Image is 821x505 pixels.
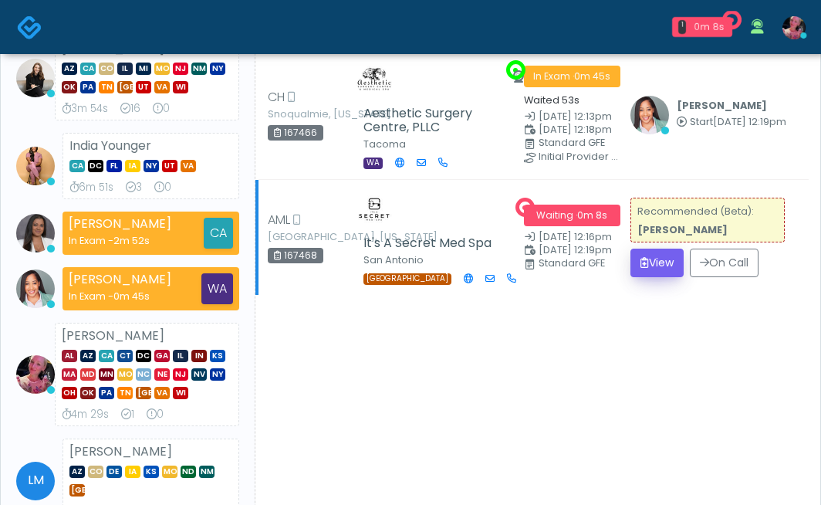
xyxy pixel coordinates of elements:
[539,152,627,161] div: Initial Provider Questions
[16,269,55,308] img: Jennifer Ekeh
[62,327,164,344] strong: [PERSON_NAME]
[154,387,170,399] span: VA
[191,368,207,381] span: NV
[136,350,151,362] span: DC
[173,350,188,362] span: IL
[62,39,164,57] strong: [PERSON_NAME]
[539,123,612,136] span: [DATE] 12:18pm
[88,466,103,478] span: CO
[121,407,134,422] div: Exams Completed
[136,63,151,75] span: MI
[268,232,353,242] small: [GEOGRAPHIC_DATA], [US_STATE]
[16,355,55,394] img: Lindsey Morgan
[16,59,55,97] img: Sydney Lundberg
[69,442,172,460] strong: [PERSON_NAME]
[62,81,77,93] span: OK
[677,117,786,127] small: Started at
[69,270,171,288] strong: [PERSON_NAME]
[268,110,353,119] small: Snoqualmie, [US_STATE]
[268,211,290,229] span: AML
[524,125,612,135] small: Scheduled Time
[69,180,113,195] div: Average Review Time
[99,387,114,399] span: PA
[136,368,151,381] span: NC
[210,368,225,381] span: NY
[201,273,233,304] div: WA
[69,233,171,248] div: In Exam -
[363,273,451,285] span: [GEOGRAPHIC_DATA]
[173,368,188,381] span: NJ
[363,158,383,169] span: WA
[62,63,77,75] span: AZ
[117,387,133,399] span: TN
[80,63,96,75] span: CA
[144,160,159,172] span: NY
[62,407,109,422] div: Average Review Time
[154,368,170,381] span: NE
[524,112,612,122] small: Date Created
[268,248,323,263] div: 167468
[539,243,612,256] span: [DATE] 12:19pm
[126,180,142,195] div: Exams Completed
[637,223,728,236] strong: [PERSON_NAME]
[69,215,171,232] strong: [PERSON_NAME]
[577,208,607,222] span: 0m 8s
[113,234,150,247] span: 2m 52s
[136,387,151,399] span: [GEOGRAPHIC_DATA]
[99,63,114,75] span: CO
[153,101,170,117] div: Extended Exams
[268,125,323,141] div: 167466
[62,101,108,117] div: Average Review Time
[154,63,170,75] span: MO
[539,110,612,123] span: [DATE] 12:13pm
[80,387,96,399] span: OK
[713,115,786,128] span: [DATE] 12:19pm
[630,96,669,134] img: Jennifer Ekeh
[630,249,684,277] button: View
[69,484,85,497] span: [GEOGRAPHIC_DATA]
[438,156,448,170] a: Call via 8x8
[154,81,170,93] span: VA
[88,160,103,172] span: DC
[539,230,612,243] span: [DATE] 12:16pm
[524,205,620,226] span: Waiting ·
[782,16,806,39] img: Lindsey Morgan
[117,350,133,362] span: CT
[363,107,498,134] h5: Aesthetic Surgery Centre, PLLC
[524,93,579,107] small: Waited 53s
[181,160,196,172] span: VA
[173,63,188,75] span: NJ
[147,407,164,422] div: Extended Exams
[16,214,55,252] img: Anjali Nandakumar
[162,466,177,478] span: MO
[162,160,177,172] span: UT
[154,350,170,362] span: GA
[199,466,215,478] span: NM
[16,462,55,500] span: LM
[663,11,742,43] a: 1 0m 8s
[173,387,188,399] span: WI
[62,387,77,399] span: OH
[692,20,726,34] div: 0m 8s
[16,147,55,185] img: India Younger
[524,232,612,242] small: Date Created
[355,59,394,98] img: Amanda Cuthbert
[173,81,188,93] span: WI
[210,350,225,362] span: KS
[677,99,767,112] b: [PERSON_NAME]
[69,160,85,172] span: CA
[69,289,171,303] div: In Exam -
[80,81,96,93] span: PA
[539,259,627,268] div: Standard GFE
[120,101,140,117] div: Exams Completed
[62,350,77,362] span: AL
[268,88,285,107] span: CH
[355,189,394,228] img: Amanda Creel
[125,160,140,172] span: IA
[154,180,171,195] div: Extended Exams
[69,466,85,478] span: AZ
[191,350,207,362] span: IN
[12,6,59,53] button: Open LiveChat chat widget
[204,218,233,249] div: CA
[363,137,406,151] small: Tacoma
